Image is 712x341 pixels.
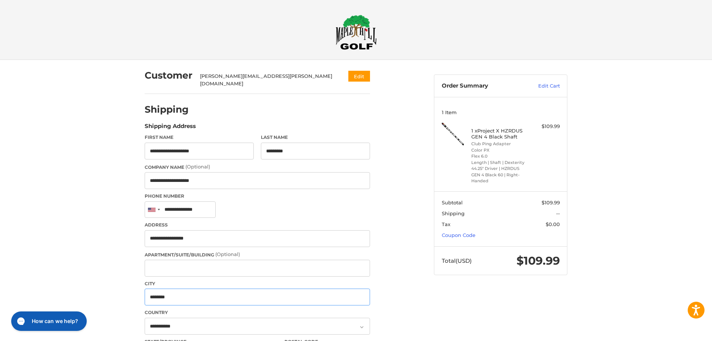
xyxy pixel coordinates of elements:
[185,164,210,170] small: (Optional)
[145,163,370,171] label: Company Name
[530,123,560,130] div: $109.99
[442,109,560,115] h3: 1 Item
[471,141,528,147] li: Club Ping Adapter
[145,70,192,81] h2: Customer
[517,254,560,268] span: $109.99
[546,221,560,227] span: $0.00
[442,82,522,90] h3: Order Summary
[145,104,189,115] h2: Shipping
[200,73,334,87] div: [PERSON_NAME][EMAIL_ADDRESS][PERSON_NAME][DOMAIN_NAME]
[145,122,196,134] legend: Shipping Address
[442,221,450,227] span: Tax
[336,15,377,50] img: Maple Hill Golf
[145,134,254,141] label: First Name
[145,309,370,316] label: Country
[145,193,370,200] label: Phone Number
[556,210,560,216] span: --
[471,128,528,140] h4: 1 x Project X HZRDUS GEN 4 Black Shaft
[7,309,89,334] iframe: Gorgias live chat messenger
[145,222,370,228] label: Address
[145,251,370,258] label: Apartment/Suite/Building
[471,147,528,153] li: Color PX
[442,210,465,216] span: Shipping
[522,82,560,90] a: Edit Cart
[542,200,560,205] span: $109.99
[471,159,528,184] li: Length | Shaft | Dexterity 44.25" Driver | HZRDUS GEN 4 Black 60 | Right-Handed
[442,232,475,238] a: Coupon Code
[215,251,240,257] small: (Optional)
[442,257,472,264] span: Total (USD)
[348,71,370,82] button: Edit
[145,202,162,218] div: United States: +1
[471,153,528,159] li: Flex 6.0
[145,280,370,287] label: City
[442,200,463,205] span: Subtotal
[261,134,370,141] label: Last Name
